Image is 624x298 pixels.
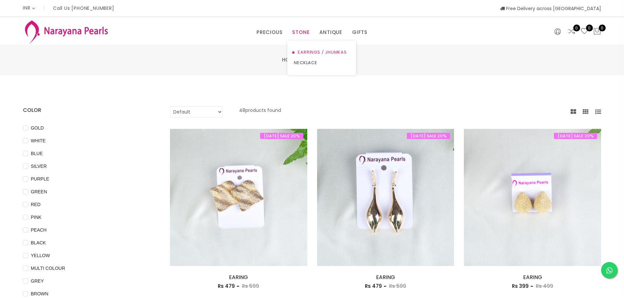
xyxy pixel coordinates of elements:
span: WHITE [28,137,48,144]
span: Free Delivery across [GEOGRAPHIC_DATA] [500,5,601,12]
span: Rs 399 [512,283,529,289]
a: STONE [292,27,310,37]
span: PURPLE [28,175,52,183]
span: [DATE] SALE 20% [260,133,303,139]
p: Call Us [PHONE_NUMBER] [53,6,114,10]
span: 0 [586,25,593,31]
a: EARING [376,273,395,281]
span: GREY [28,277,47,285]
span: GOLD [28,124,47,131]
p: 48 products found [239,106,281,117]
span: GREEN [28,188,50,195]
button: 0 [593,27,601,36]
span: YELLOW [28,252,52,259]
span: SILVER [28,163,49,170]
a: PRECIOUS [256,27,282,37]
a: ANTIQUE [319,27,342,37]
span: Rs 599 [389,283,406,289]
span: Rs 599 [242,283,259,289]
span: PEACH [28,226,49,234]
span: 0 [573,25,580,31]
span: [DATE] SALE 20% [407,133,450,139]
a: 0 [580,27,588,36]
a: EARING [229,273,248,281]
span: RED [28,201,43,208]
span: MULTI COLOUR [28,265,68,272]
a: 0 [568,27,576,36]
span: Rs 479 [218,283,235,289]
a: GIFTS [352,27,368,37]
span: BROWN [28,290,51,297]
a: NECKLACE [294,58,350,68]
a: Home [282,56,296,63]
span: [DATE] SALE 20% [554,133,597,139]
span: BLUE [28,150,46,157]
h4: COLOR [23,106,150,114]
a: EARING [523,273,542,281]
span: 0 [599,25,606,31]
span: Rs 499 [536,283,553,289]
a: EARRINGS / JHUMKAS [294,47,350,58]
span: BLACK [28,239,48,246]
span: PINK [28,214,44,221]
span: Rs 479 [365,283,382,289]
